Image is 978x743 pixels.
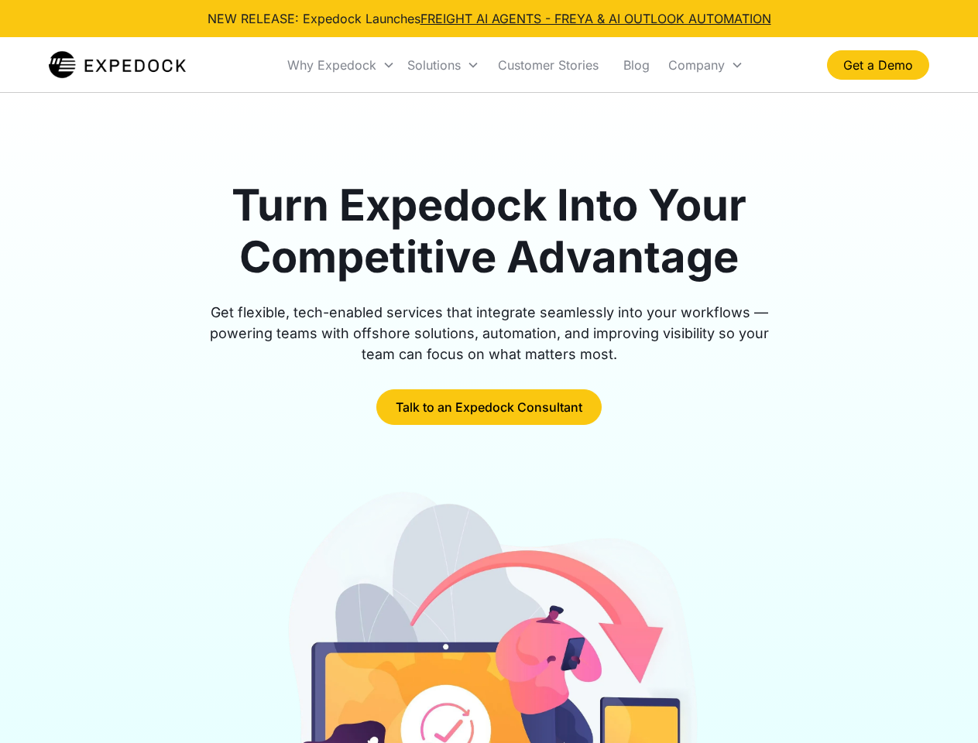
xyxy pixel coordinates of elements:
[49,50,186,80] img: Expedock Logo
[611,39,662,91] a: Blog
[668,57,725,73] div: Company
[281,39,401,91] div: Why Expedock
[486,39,611,91] a: Customer Stories
[662,39,750,91] div: Company
[49,50,186,80] a: home
[901,669,978,743] iframe: Chat Widget
[287,57,376,73] div: Why Expedock
[401,39,486,91] div: Solutions
[420,11,771,26] a: FREIGHT AI AGENTS - FREYA & AI OUTLOOK AUTOMATION
[827,50,929,80] a: Get a Demo
[192,180,787,283] h1: Turn Expedock Into Your Competitive Advantage
[376,389,602,425] a: Talk to an Expedock Consultant
[407,57,461,73] div: Solutions
[192,302,787,365] div: Get flexible, tech-enabled services that integrate seamlessly into your workflows — powering team...
[208,9,771,28] div: NEW RELEASE: Expedock Launches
